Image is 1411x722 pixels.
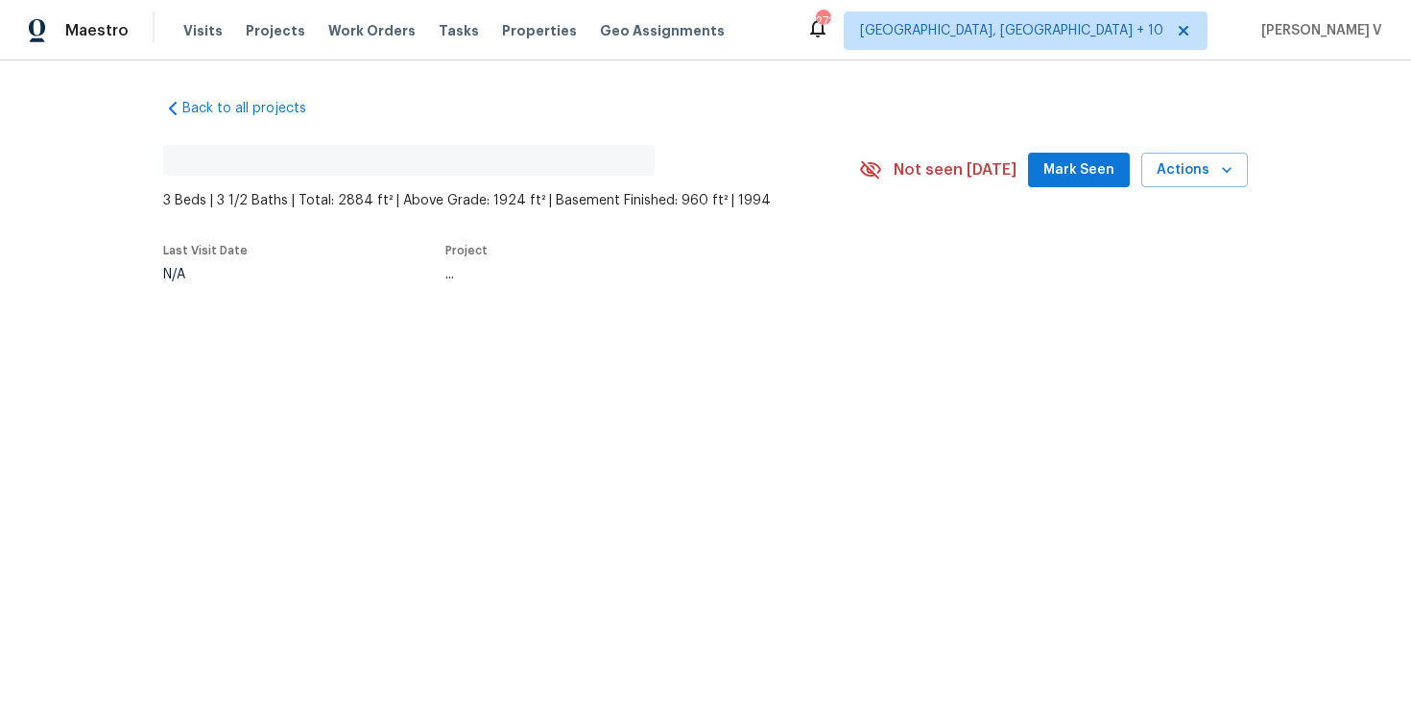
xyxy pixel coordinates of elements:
span: Geo Assignments [600,21,725,40]
span: Properties [502,21,577,40]
span: Last Visit Date [163,245,248,256]
span: Mark Seen [1043,158,1114,182]
span: Maestro [65,21,129,40]
button: Mark Seen [1028,153,1130,188]
div: N/A [163,268,248,281]
span: [GEOGRAPHIC_DATA], [GEOGRAPHIC_DATA] + 10 [860,21,1163,40]
div: 271 [816,12,829,31]
span: Actions [1157,158,1232,182]
button: Actions [1141,153,1248,188]
span: [PERSON_NAME] V [1254,21,1382,40]
span: 3 Beds | 3 1/2 Baths | Total: 2884 ft² | Above Grade: 1924 ft² | Basement Finished: 960 ft² | 1994 [163,191,859,210]
span: Project [445,245,488,256]
span: Visits [183,21,223,40]
a: Back to all projects [163,99,347,118]
span: Projects [246,21,305,40]
span: Tasks [439,24,479,37]
span: Work Orders [328,21,416,40]
span: Not seen [DATE] [894,160,1016,180]
div: ... [445,268,814,281]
